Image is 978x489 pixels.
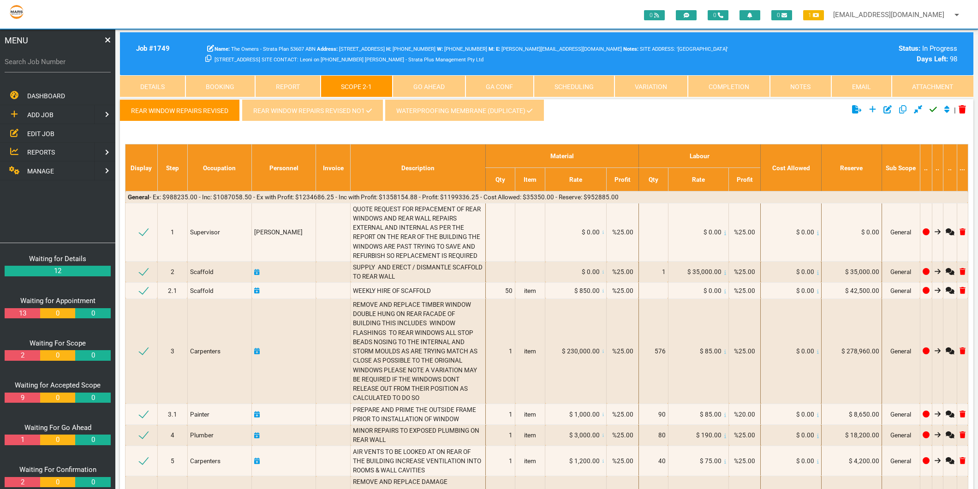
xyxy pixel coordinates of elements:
td: $ 18,200.00 [821,425,882,446]
a: Scope 2-1 [321,75,393,97]
td: $ 278,960.00 [821,298,882,404]
span: MANAGE [27,167,54,175]
span: 0 [644,10,665,20]
a: 0 [75,477,110,488]
th: Profit [607,168,638,191]
span: $ 0.00 [582,228,600,236]
b: Days Left: [917,55,948,63]
span: $ 230,000.00 [562,347,600,355]
a: 13 [5,308,40,319]
a: 2 [5,350,40,361]
span: Scaffold [190,287,214,294]
a: Booking [185,75,256,97]
span: %25.00 [612,411,633,418]
a: 0 [40,477,75,488]
span: %25.00 [612,287,633,294]
span: AIR VENTS TO BE LOOKED AT ON REAR OF THE BUILDING INCREASE VENTILATION INTO ROOMS & WALL CAVITIES [353,448,483,474]
span: 1 [803,10,824,20]
th: Display [125,144,157,191]
span: 576 [655,347,666,355]
span: 3 [171,347,174,355]
td: $ 35,000.00 [821,262,882,283]
a: 0 [75,350,110,361]
a: 0 [40,308,75,319]
a: 0 [75,435,110,445]
td: - Ex: $988235.00 - Inc: $1087058.50 - Ex with Profit: $1234686.25 - Inc with Profit: $1358154.88 ... [125,191,968,203]
span: Plumber [190,431,214,439]
th: Description [351,144,486,191]
b: Notes: [623,46,638,52]
span: Carpenters [190,347,221,355]
span: $ 0.00 [796,228,814,236]
th: Personnel [252,144,316,191]
span: %25.00 [734,228,755,236]
th: Cost Allowed [761,144,821,191]
span: 1 [509,411,513,418]
th: .. [943,144,957,191]
span: $ 1,000.00 [569,411,600,418]
span: ADD JOB [27,111,54,119]
span: General [890,411,911,418]
a: Waiting For Confirmation [19,465,96,474]
span: item [524,411,536,418]
td: $ 42,500.00 [821,282,882,298]
span: $ 0.00 [704,228,722,236]
a: Waiting for Accepted Scope [15,381,101,389]
span: Painter [190,411,209,418]
label: Search Job Number [5,57,111,67]
span: 1 [171,228,174,236]
th: ... [957,144,968,191]
span: $ 190.00 [696,431,722,439]
a: Email [831,75,892,97]
th: Labour [638,144,761,167]
a: GA Conf [465,75,534,97]
span: QUOTE REQUEST FOR REPACEMENT OF REAR WINDOWS AND REAR WALL REPAIRS EXTERNAL AND INTERNAL AS PER T... [353,205,482,259]
span: %25.00 [612,228,633,236]
a: Attachment [892,75,974,97]
span: $ 0.00 [796,457,814,465]
span: 40 [658,457,666,465]
b: H: [386,46,391,52]
span: Home Phone [386,46,435,52]
a: WATERPROOFING MEMBRANE (Duplicate) [385,99,544,121]
b: Address: [317,46,338,52]
span: item [524,431,536,439]
a: 12 [5,266,111,276]
a: 2 [5,477,40,488]
span: EDIT JOB [27,130,54,137]
span: 2 [171,268,174,275]
span: $ 850.00 [574,287,600,294]
span: [PERSON_NAME][EMAIL_ADDRESS][DOMAIN_NAME] [496,46,622,52]
a: 0 [75,308,110,319]
td: [PERSON_NAME] [252,203,316,262]
th: Profit [729,168,761,191]
a: Report [255,75,321,97]
span: %25.00 [612,431,633,439]
a: REAR WINDOW REPAIRS REVISED NO1 [242,99,383,121]
b: W: [437,46,443,52]
a: Go Ahead [393,75,465,97]
a: Click here to add schedule. [254,268,260,275]
span: [PHONE_NUMBER] [437,46,487,52]
span: $ 0.00 [796,411,814,418]
span: $ 0.00 [796,347,814,355]
span: 90 [658,411,666,418]
span: The Owners - Strata Plan 53607 ABN [215,46,316,52]
span: %25.00 [734,287,755,294]
a: 0 [75,393,110,403]
span: %25.00 [734,347,755,355]
td: $ 0.00 [821,203,882,262]
span: $ 35,000.00 [687,268,722,275]
th: Qty [486,168,515,191]
div: | [849,99,969,121]
span: General [890,268,911,275]
span: SITE ADDRESS: '[GEOGRAPHIC_DATA]' [STREET_ADDRESS] SITE CONTACT: Leoni on [PHONE_NUMBER] [PERSON_... [215,46,728,63]
span: 50 [505,287,513,294]
span: item [524,287,536,294]
span: General [890,347,911,355]
span: 0 [708,10,728,20]
span: General [890,457,911,465]
a: Waiting for Details [29,255,86,263]
a: Click here copy customer information. [205,55,211,63]
span: MENU [5,34,28,47]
